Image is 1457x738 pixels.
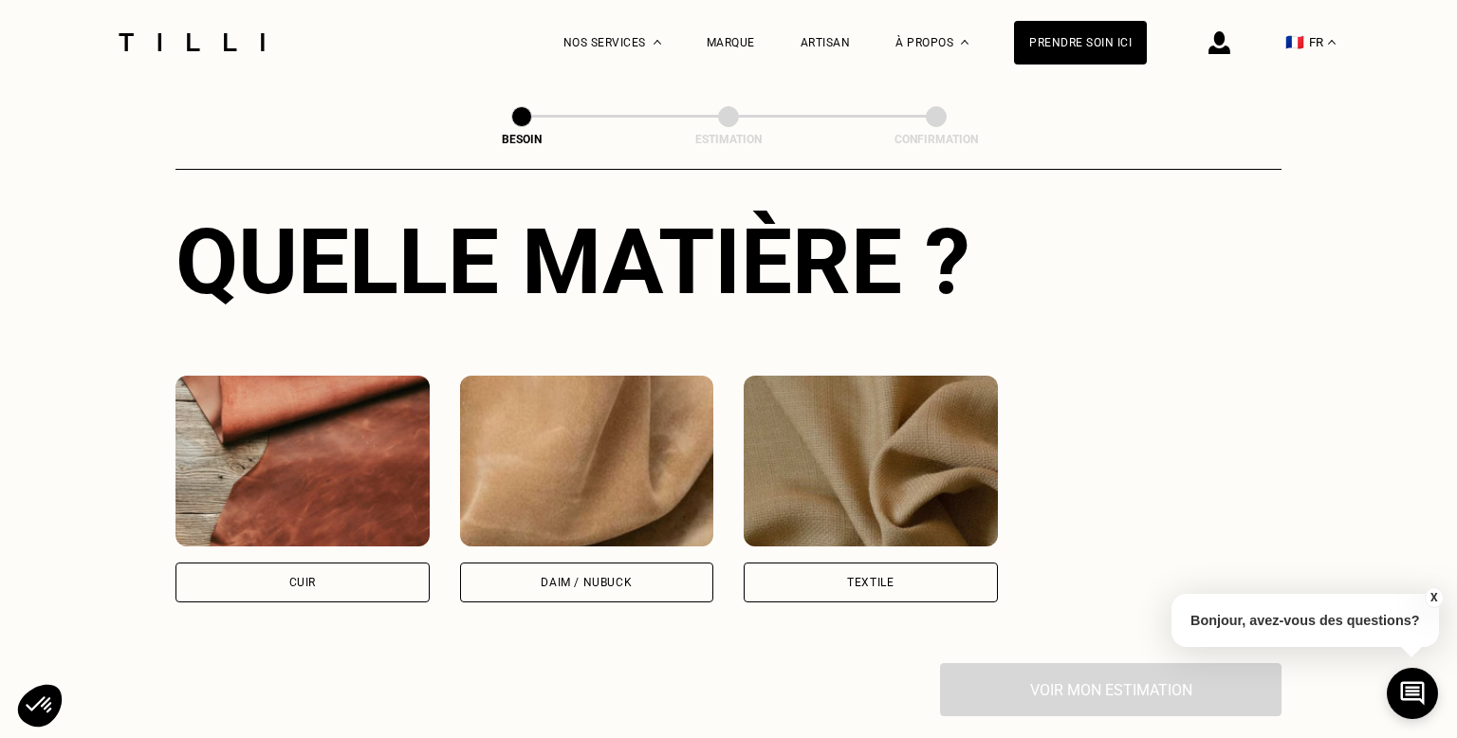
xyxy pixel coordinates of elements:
[801,36,851,49] a: Artisan
[289,577,316,588] div: Cuir
[460,376,714,546] img: Tilli retouche vos vêtements en Daim / Nubuck
[654,40,661,45] img: Menu déroulant
[1171,594,1439,647] p: Bonjour, avez-vous des questions?
[541,577,632,588] div: Daim / Nubuck
[634,133,823,146] div: Estimation
[175,376,430,546] img: Tilli retouche vos vêtements en Cuir
[1424,587,1443,608] button: X
[1285,33,1304,51] span: 🇫🇷
[427,133,617,146] div: Besoin
[841,133,1031,146] div: Confirmation
[847,577,894,588] div: Textile
[1208,31,1230,54] img: icône connexion
[175,209,1282,315] div: Quelle matière ?
[744,376,998,546] img: Tilli retouche vos vêtements en Textile
[112,33,271,51] img: Logo du service de couturière Tilli
[1328,40,1336,45] img: menu déroulant
[1014,21,1147,65] a: Prendre soin ici
[961,40,968,45] img: Menu déroulant à propos
[707,36,755,49] a: Marque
